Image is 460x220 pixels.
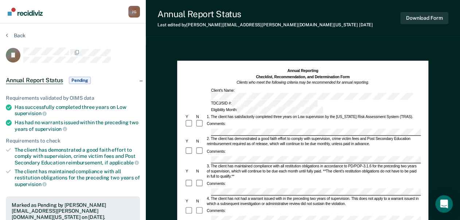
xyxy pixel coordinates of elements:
div: Has successfully completed three years on Low [15,104,140,117]
div: Y [185,169,195,174]
div: Eligibility Month: [210,107,324,114]
span: Pending [69,77,91,84]
span: applicable [109,160,139,166]
button: Back [6,32,26,39]
img: Recidiviz [8,8,43,16]
button: Profile dropdown button [128,6,140,18]
div: Annual Report Status [157,9,373,19]
div: TDCJ/SID #: [210,100,319,107]
div: Client's Name: [210,88,421,100]
div: Y [185,114,195,119]
div: N [195,169,206,174]
div: N [195,139,206,144]
div: N [195,198,206,204]
div: Comments: [206,121,226,126]
span: [DATE] [359,22,373,27]
button: Download Form [400,12,448,24]
div: Comments: [206,208,226,213]
div: J G [128,6,140,18]
span: supervision [15,110,47,116]
div: Has had no warrants issued within the preceding two years of [15,120,140,132]
em: Clients who meet the following criteria may be recommended for annual reporting. [237,80,369,85]
div: The client has demonstrated a good faith effort to comply with supervision, crime victim fees and... [15,147,140,166]
div: 4. The client has not had a warrant issued with in the preceding two years of supervision. This d... [206,196,421,206]
div: 3. The client has maintained compliance with all restitution obligations in accordance to PD/POP-... [206,164,421,179]
div: Y [185,139,195,144]
div: Open Intercom Messenger [435,195,453,213]
span: supervision [35,126,67,132]
div: Requirements validated by OIMS data [6,95,140,101]
div: The client has maintained compliance with all restitution obligations for the preceding two years of [15,168,140,187]
span: Annual Report Status [6,77,63,84]
div: Y [185,198,195,204]
div: N [195,114,206,119]
div: Last edited by [PERSON_NAME][EMAIL_ADDRESS][PERSON_NAME][DOMAIN_NAME][US_STATE] [157,22,373,27]
div: 1. The client has satisfactorily completed three years on Low supervision by the [US_STATE] Risk ... [206,114,421,119]
div: Comments: [206,149,226,154]
span: supervision [15,181,47,187]
div: Requirements to check [6,138,140,144]
div: Comments: [206,181,226,186]
strong: Annual Reporting [287,69,318,73]
strong: Checklist, Recommendation, and Determination Form [256,75,350,79]
div: 2. The client has demonstrated a good faith effort to comply with supervision, crime victim fees ... [206,136,421,147]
